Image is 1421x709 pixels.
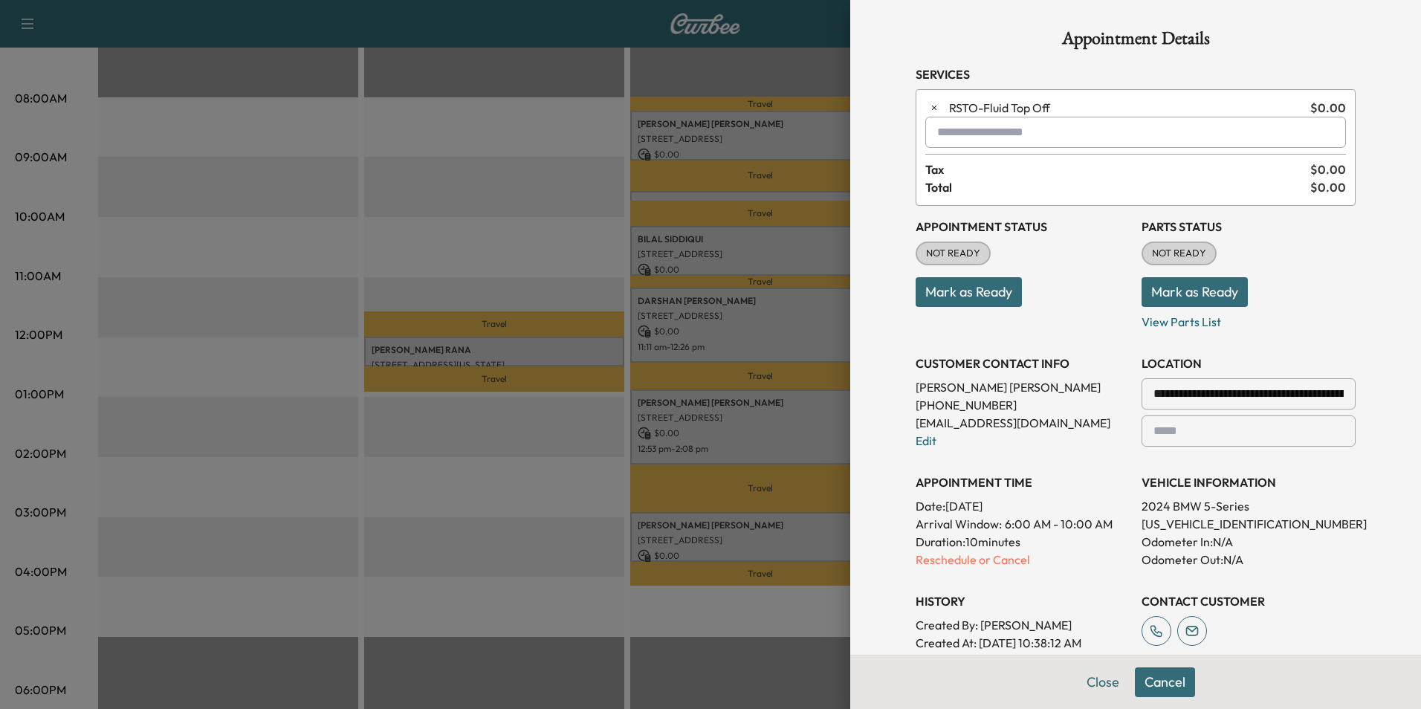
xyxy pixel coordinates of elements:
[1142,533,1356,551] p: Odometer In: N/A
[916,218,1130,236] h3: Appointment Status
[916,533,1130,551] p: Duration: 10 minutes
[916,354,1130,372] h3: CUSTOMER CONTACT INFO
[916,277,1022,307] button: Mark as Ready
[916,378,1130,396] p: [PERSON_NAME] [PERSON_NAME]
[1142,277,1248,307] button: Mark as Ready
[916,396,1130,414] p: [PHONE_NUMBER]
[1143,246,1215,261] span: NOT READY
[917,246,989,261] span: NOT READY
[916,592,1130,610] h3: History
[1310,178,1346,196] span: $ 0.00
[1142,218,1356,236] h3: Parts Status
[1142,497,1356,515] p: 2024 BMW 5-Series
[916,551,1130,569] p: Reschedule or Cancel
[1142,592,1356,610] h3: CONTACT CUSTOMER
[916,616,1130,634] p: Created By : [PERSON_NAME]
[1142,307,1356,331] p: View Parts List
[916,473,1130,491] h3: APPOINTMENT TIME
[916,634,1130,652] p: Created At : [DATE] 10:38:12 AM
[916,414,1130,432] p: [EMAIL_ADDRESS][DOMAIN_NAME]
[1142,473,1356,491] h3: VEHICLE INFORMATION
[1005,515,1113,533] span: 6:00 AM - 10:00 AM
[1310,161,1346,178] span: $ 0.00
[1310,99,1346,117] span: $ 0.00
[916,497,1130,515] p: Date: [DATE]
[916,30,1356,54] h1: Appointment Details
[1142,515,1356,533] p: [US_VEHICLE_IDENTIFICATION_NUMBER]
[949,99,1304,117] span: Fluid Top Off
[1077,667,1129,697] button: Close
[916,515,1130,533] p: Arrival Window:
[1142,551,1356,569] p: Odometer Out: N/A
[916,65,1356,83] h3: Services
[925,161,1310,178] span: Tax
[916,433,936,448] a: Edit
[1142,354,1356,372] h3: LOCATION
[1135,667,1195,697] button: Cancel
[925,178,1310,196] span: Total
